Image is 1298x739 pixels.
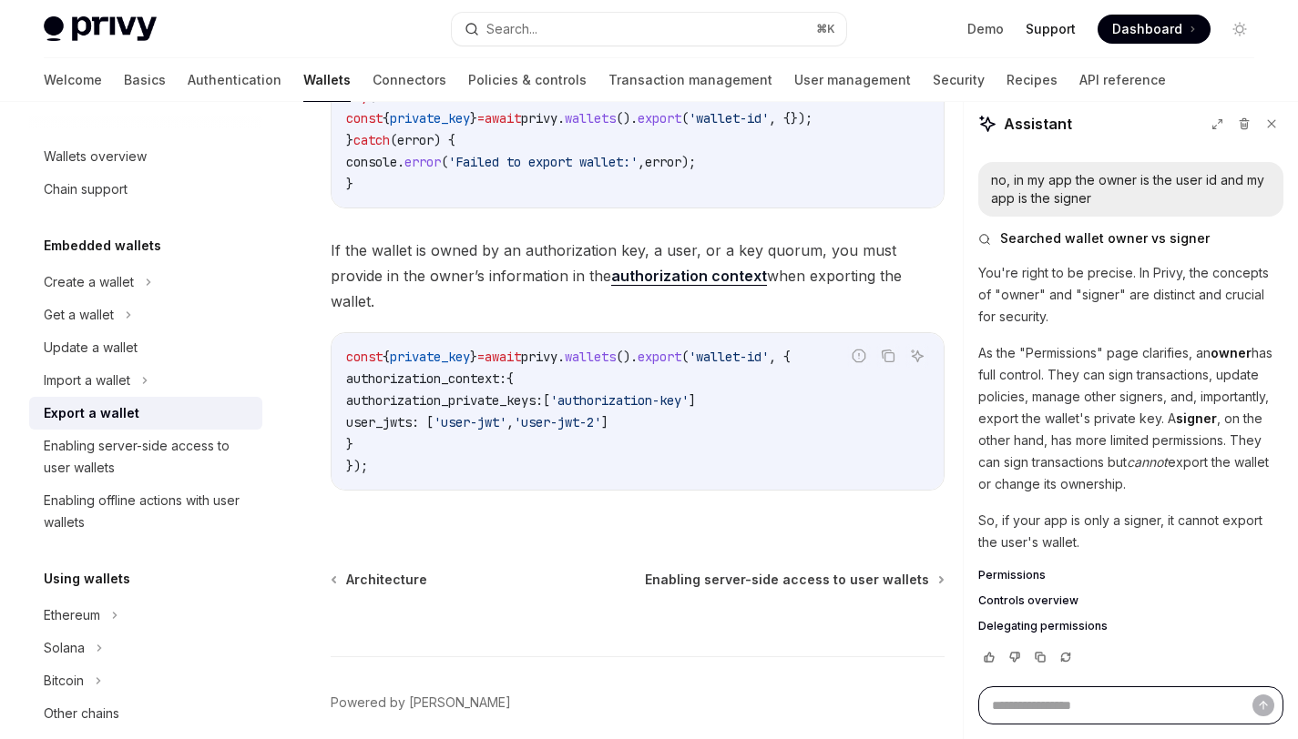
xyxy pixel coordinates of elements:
span: authorization_context: [346,370,506,387]
span: user_jwts [346,414,412,430]
span: } [346,176,353,192]
span: ] [601,414,608,430]
a: Controls overview [978,593,1283,608]
a: Architecture [332,571,427,589]
span: . [557,349,565,365]
span: } [470,110,477,127]
div: Get a wallet [44,304,114,326]
a: Transaction management [608,58,772,102]
a: Delegating permissions [978,619,1283,633]
span: } [346,436,353,452]
span: [ [543,392,550,409]
span: ( [681,349,689,365]
span: (). [616,349,638,365]
a: Enabling server-side access to user wallets [645,571,943,589]
span: (). [616,110,638,127]
span: ⌘ K [816,22,835,36]
span: : [ [412,414,434,430]
span: 'wallet-id' [689,349,769,365]
a: Other chains [29,697,262,730]
span: Delegating permissions [978,619,1108,633]
span: Enabling server-side access to user wallets [645,571,929,589]
span: await [485,349,521,365]
span: }); [346,458,368,474]
a: Recipes [1007,58,1058,102]
div: Other chains [44,703,119,724]
a: Support [1026,20,1076,38]
a: Chain support [29,173,262,206]
span: Controls overview [978,593,1078,608]
a: Authentication [188,58,281,102]
a: Wallets overview [29,140,262,173]
a: Permissions [978,568,1283,582]
span: privy [521,110,557,127]
p: You're right to be precise. In Privy, the concepts of "owner" and "signer" are distinct and cruci... [978,262,1283,328]
em: cannot [1127,454,1168,470]
span: wallets [565,349,616,365]
div: no, in my app the owner is the user id and my app is the signer [991,171,1271,208]
button: Toggle dark mode [1225,15,1254,44]
div: Ethereum [44,604,100,626]
a: Dashboard [1098,15,1211,44]
span: Dashboard [1112,20,1182,38]
span: export [638,349,681,365]
p: So, if your app is only a signer, it cannot export the user's wallet. [978,510,1283,553]
span: ); [681,154,696,170]
button: Searched wallet owner vs signer [978,229,1283,248]
a: Update a wallet [29,331,262,364]
span: ( [681,110,689,127]
a: Security [933,58,985,102]
span: Permissions [978,568,1046,582]
span: privy [521,349,557,365]
span: } [470,349,477,365]
span: { [368,88,375,105]
div: Update a wallet [44,337,138,359]
span: , [638,154,645,170]
h5: Embedded wallets [44,235,161,257]
span: console [346,154,397,170]
div: Enabling offline actions with user wallets [44,490,251,533]
div: Bitcoin [44,670,84,692]
span: Searched wallet owner vs signer [1000,229,1210,248]
div: Enabling server-side access to user wallets [44,435,251,479]
span: error [404,154,441,170]
a: Demo [967,20,1004,38]
div: Import a wallet [44,369,130,391]
span: try [346,88,368,105]
span: private_key [390,110,470,127]
div: Solana [44,637,85,659]
span: export [638,110,681,127]
a: authorization context [611,267,767,286]
span: , { [769,349,791,365]
button: Search...⌘K [452,13,845,46]
h5: Using wallets [44,568,130,590]
span: ( [441,154,448,170]
span: error [645,154,681,170]
span: 'user-jwt-2' [514,414,601,430]
span: error [397,132,434,148]
span: If the wallet is owned by an authorization key, a user, or a key quorum, you must provide in the ... [331,238,945,314]
span: ( [390,132,397,148]
span: const [346,110,383,127]
a: Powered by [PERSON_NAME] [331,693,511,712]
a: API reference [1079,58,1166,102]
button: Ask AI [905,344,929,368]
span: { [383,349,390,365]
div: Wallets overview [44,146,147,167]
button: Report incorrect code [847,344,871,368]
span: = [477,110,485,127]
a: Enabling server-side access to user wallets [29,430,262,484]
div: Chain support [44,178,128,200]
span: , [506,414,514,430]
img: light logo [44,16,157,42]
span: wallets [565,110,616,127]
div: Export a wallet [44,402,139,424]
span: } [346,132,353,148]
span: await [485,110,521,127]
a: Export a wallet [29,397,262,430]
span: { [506,370,514,387]
a: Policies & controls [468,58,587,102]
span: private_key [390,349,470,365]
span: catch [353,132,390,148]
a: Welcome [44,58,102,102]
